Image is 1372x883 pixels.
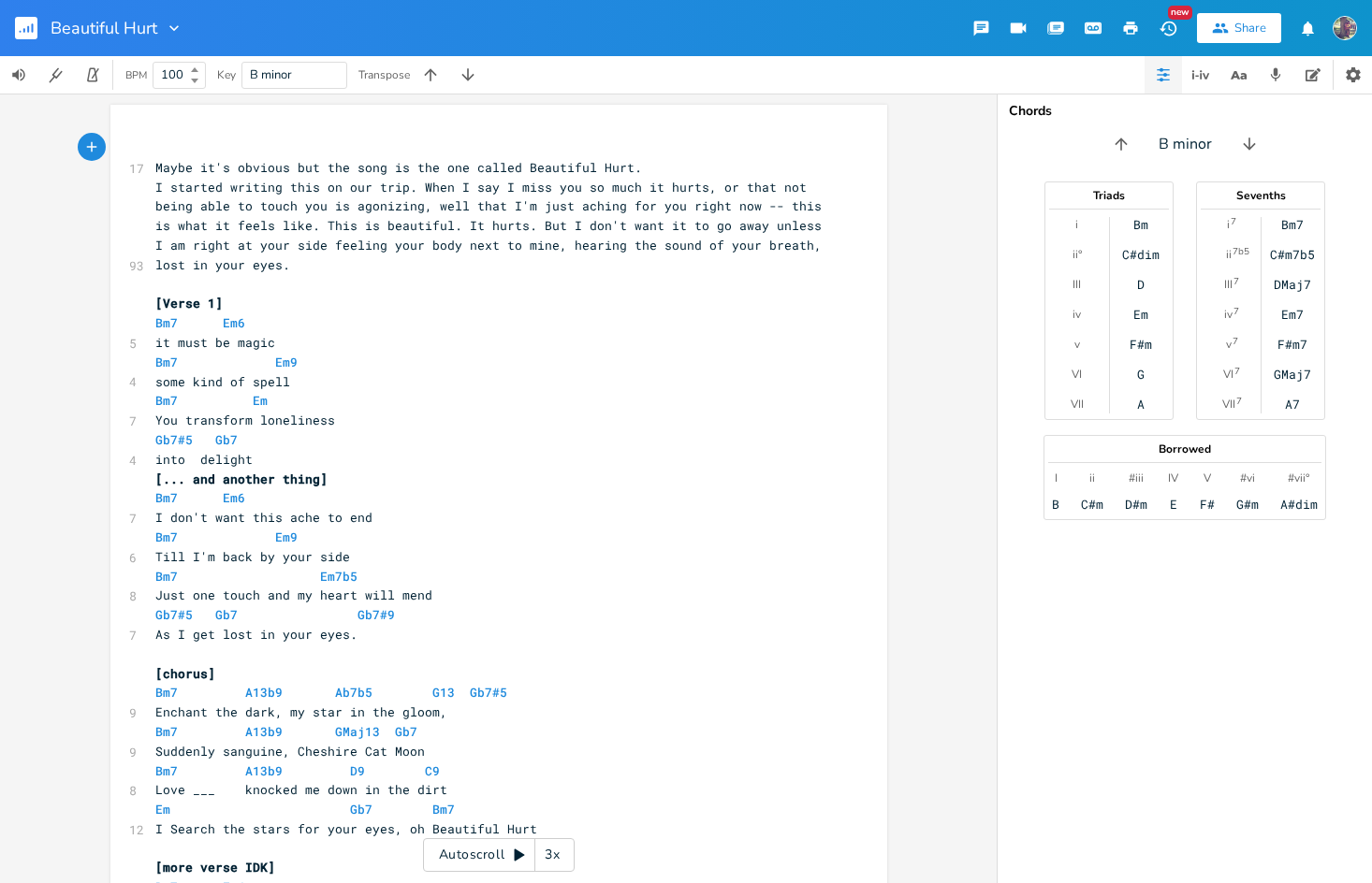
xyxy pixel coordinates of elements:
[1240,470,1255,485] div: #vi
[1137,397,1145,412] div: A
[1224,277,1233,292] div: III
[1233,334,1238,349] sup: 7
[245,684,283,701] span: A13b9
[1074,337,1080,352] div: v
[155,626,358,643] span: As I get lost in your eyes.
[215,431,238,448] span: Gb7
[535,838,569,872] div: 3x
[125,70,147,80] div: BPM
[350,801,372,818] span: Gb7
[1224,307,1233,322] div: iv
[335,684,372,701] span: Ab7b5
[155,665,215,682] span: [chorus]
[1200,497,1215,512] div: F#
[245,762,283,779] span: A13b9
[155,684,178,701] span: Bm7
[155,412,335,428] span: You transform loneliness
[1197,13,1281,43] button: Share
[1149,11,1187,45] button: New
[155,509,372,526] span: I don't want this ache to end
[155,451,253,468] span: into delight
[1073,277,1081,292] div: III
[1073,307,1081,322] div: iv
[1231,214,1236,229] sup: 7
[1073,247,1082,262] div: ii°
[1226,247,1232,262] div: ii
[1133,307,1148,322] div: Em
[1227,217,1230,232] div: i
[1133,217,1148,232] div: Bm
[223,489,245,506] span: Em6
[1280,497,1318,512] div: A#dim
[1222,397,1235,412] div: VII
[1159,134,1212,155] span: B minor
[155,703,447,720] span: Enchant the dark, my star in the gloom,
[1168,470,1178,485] div: IV
[155,723,178,740] span: Bm7
[275,528,298,545] span: Em9
[395,723,417,740] span: Gb7
[1204,470,1211,485] div: V
[253,392,268,409] span: Em
[1281,307,1304,322] div: Em7
[1081,497,1103,512] div: C#m
[155,762,178,779] span: Bm7
[1223,367,1233,382] div: VI
[155,801,170,818] span: Em
[1233,274,1239,289] sup: 7
[1236,394,1242,409] sup: 7
[1072,367,1082,382] div: VI
[1277,337,1307,352] div: F#m7
[155,431,193,448] span: Gb7#5
[1130,337,1152,352] div: F#m
[350,762,365,779] span: D9
[155,392,178,409] span: Bm7
[335,723,380,740] span: GMaj13
[1044,443,1325,455] div: Borrowed
[223,314,245,331] span: Em6
[423,838,575,872] div: Autoscroll
[358,69,410,80] div: Transpose
[155,743,425,760] span: Suddenly sanguine, Cheshire Cat Moon
[155,528,178,545] span: Bm7
[1168,6,1192,20] div: New
[155,314,178,331] span: Bm7
[1045,190,1173,201] div: Triads
[1233,244,1249,259] sup: 7b5
[1234,20,1266,36] div: Share
[1129,470,1144,485] div: #iii
[155,295,223,311] span: [Verse 1]
[1089,470,1095,485] div: ii
[1233,304,1239,319] sup: 7
[1333,16,1357,40] img: Samuel J. Lawson
[1274,367,1311,382] div: GMaj7
[1236,497,1259,512] div: G#m
[1125,497,1147,512] div: D#m
[217,69,236,80] div: Key
[432,684,455,701] span: G13
[1137,277,1145,292] div: D
[155,334,275,351] span: it must be magic
[250,66,292,83] span: B minor
[1270,247,1315,262] div: C#m7b5
[155,606,193,623] span: Gb7#5
[1234,364,1240,379] sup: 7
[155,354,178,370] span: Bm7
[432,801,455,818] span: Bm7
[1285,397,1300,412] div: A7
[245,723,283,740] span: A13b9
[155,373,290,390] span: some kind of spell
[1281,217,1304,232] div: Bm7
[1122,247,1160,262] div: C#dim
[155,548,350,565] span: Till I'm back by your side
[1288,470,1309,485] div: #vii°
[155,859,275,876] span: [more verse IDK]
[155,470,328,487] span: [... and another thing]
[358,606,395,623] span: Gb7#9
[1197,190,1324,201] div: Sevenths
[1274,277,1311,292] div: DMaj7
[1055,470,1058,485] div: I
[155,179,829,273] span: I started writing this on our trip. When I say I miss you so much it hurts, or that not being abl...
[215,606,238,623] span: Gb7
[155,820,537,837] span: I Search the stars for your eyes, oh Beautiful Hurt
